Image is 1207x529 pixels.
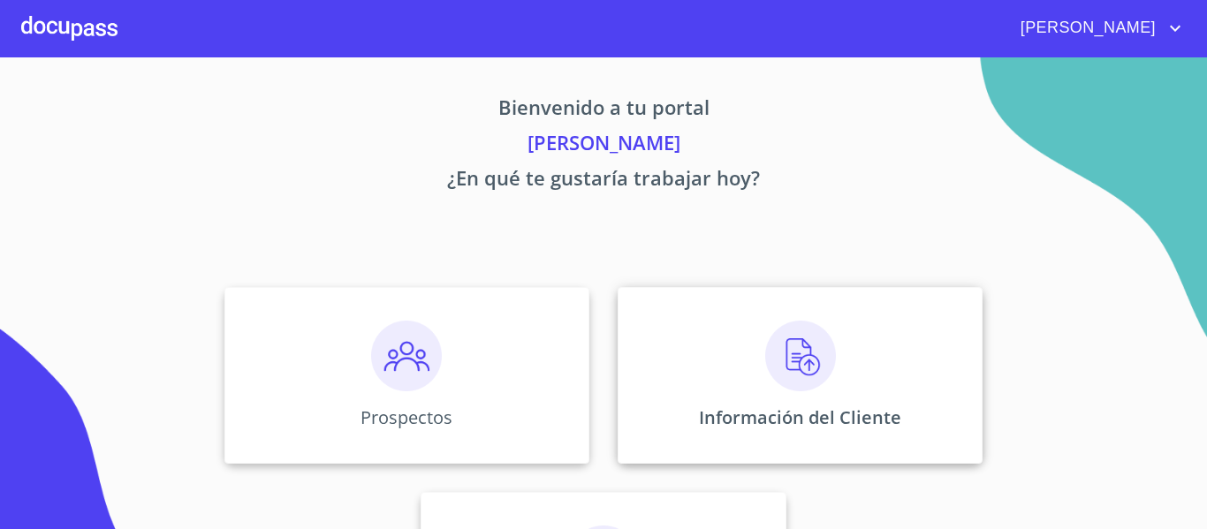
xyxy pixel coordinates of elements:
span: [PERSON_NAME] [1007,14,1165,42]
img: prospectos.png [371,321,442,391]
img: carga.png [765,321,836,391]
p: Bienvenido a tu portal [59,93,1148,128]
p: Información del Cliente [699,405,901,429]
p: [PERSON_NAME] [59,128,1148,163]
p: Prospectos [361,405,452,429]
button: account of current user [1007,14,1186,42]
p: ¿En qué te gustaría trabajar hoy? [59,163,1148,199]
